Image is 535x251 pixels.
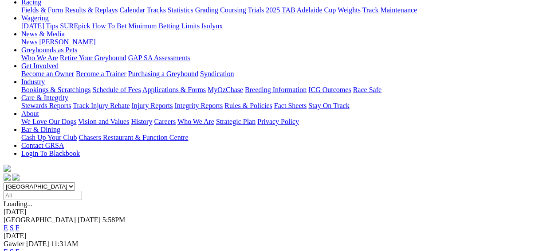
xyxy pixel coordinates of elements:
[21,118,76,125] a: We Love Our Dogs
[4,200,32,208] span: Loading...
[201,22,223,30] a: Isolynx
[248,6,264,14] a: Trials
[119,6,145,14] a: Calendar
[177,118,214,125] a: Who We Are
[21,142,64,149] a: Contact GRSA
[208,86,243,93] a: MyOzChase
[4,216,76,224] span: [GEOGRAPHIC_DATA]
[21,46,77,54] a: Greyhounds as Pets
[220,6,246,14] a: Coursing
[21,118,531,126] div: About
[142,86,206,93] a: Applications & Forms
[128,22,200,30] a: Minimum Betting Limits
[21,70,531,78] div: Get Involved
[274,102,307,109] a: Fact Sheets
[200,70,234,77] a: Syndication
[21,38,37,46] a: News
[257,118,299,125] a: Privacy Policy
[78,118,129,125] a: Vision and Values
[102,216,126,224] span: 5:58PM
[21,86,531,94] div: Industry
[308,86,351,93] a: ICG Outcomes
[21,54,58,62] a: Who We Are
[224,102,272,109] a: Rules & Policies
[21,126,60,133] a: Bar & Dining
[4,240,24,247] span: Gawler
[92,86,141,93] a: Schedule of Fees
[4,224,8,232] a: E
[21,6,531,14] div: Racing
[131,118,152,125] a: History
[21,22,531,30] div: Wagering
[21,6,63,14] a: Fields & Form
[338,6,361,14] a: Weights
[216,118,256,125] a: Strategic Plan
[21,78,45,85] a: Industry
[21,134,77,141] a: Cash Up Your Club
[65,6,118,14] a: Results & Replays
[21,30,65,38] a: News & Media
[10,224,14,232] a: S
[21,14,49,22] a: Wagering
[21,102,71,109] a: Stewards Reports
[21,102,531,110] div: Care & Integrity
[21,110,39,117] a: About
[76,70,126,77] a: Become a Trainer
[128,54,190,62] a: GAP SA Assessments
[362,6,417,14] a: Track Maintenance
[21,22,58,30] a: [DATE] Tips
[16,224,20,232] a: F
[195,6,218,14] a: Grading
[4,191,82,200] input: Select date
[21,134,531,142] div: Bar & Dining
[21,38,531,46] div: News & Media
[131,102,173,109] a: Injury Reports
[168,6,193,14] a: Statistics
[92,22,127,30] a: How To Bet
[21,70,74,77] a: Become an Owner
[12,174,20,181] img: twitter.svg
[174,102,223,109] a: Integrity Reports
[147,6,166,14] a: Tracks
[154,118,176,125] a: Careers
[128,70,198,77] a: Purchasing a Greyhound
[21,94,68,101] a: Care & Integrity
[245,86,307,93] a: Breeding Information
[4,165,11,172] img: logo-grsa-white.png
[4,174,11,181] img: facebook.svg
[4,232,531,240] div: [DATE]
[26,240,49,247] span: [DATE]
[4,208,531,216] div: [DATE]
[266,6,336,14] a: 2025 TAB Adelaide Cup
[60,54,126,62] a: Retire Your Greyhound
[78,216,101,224] span: [DATE]
[79,134,188,141] a: Chasers Restaurant & Function Centre
[308,102,349,109] a: Stay On Track
[21,62,59,70] a: Get Involved
[21,150,80,157] a: Login To Blackbook
[60,22,90,30] a: SUREpick
[21,86,90,93] a: Bookings & Scratchings
[353,86,381,93] a: Race Safe
[51,240,79,247] span: 11:31AM
[39,38,95,46] a: [PERSON_NAME]
[73,102,130,109] a: Track Injury Rebate
[21,54,531,62] div: Greyhounds as Pets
